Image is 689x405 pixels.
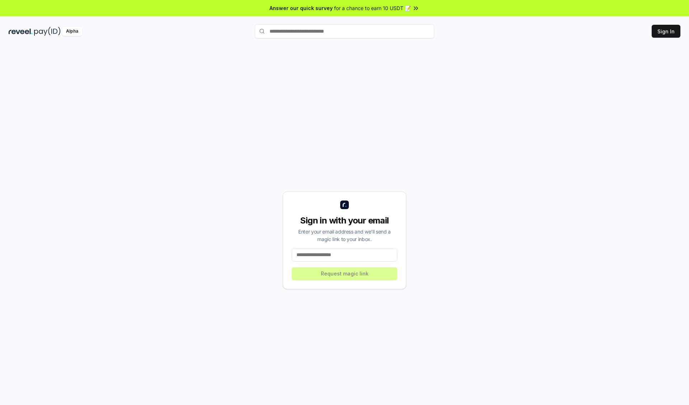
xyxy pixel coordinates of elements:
button: Sign In [652,25,680,38]
div: Sign in with your email [292,215,397,226]
span: for a chance to earn 10 USDT 📝 [334,4,411,12]
span: Answer our quick survey [269,4,333,12]
img: pay_id [34,27,61,36]
img: reveel_dark [9,27,33,36]
div: Enter your email address and we’ll send a magic link to your inbox. [292,228,397,243]
div: Alpha [62,27,82,36]
img: logo_small [340,201,349,209]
